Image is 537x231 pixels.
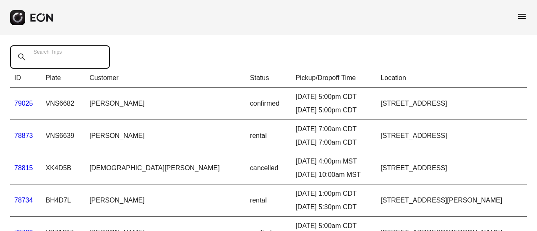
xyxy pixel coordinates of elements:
td: [DEMOGRAPHIC_DATA][PERSON_NAME] [85,152,246,184]
th: Pickup/Dropoff Time [291,69,376,88]
th: Status [246,69,292,88]
td: VNS6682 [42,88,85,120]
th: Plate [42,69,85,88]
div: [DATE] 1:00pm CDT [295,189,372,199]
div: [DATE] 5:30pm CDT [295,202,372,212]
td: cancelled [246,152,292,184]
a: 79025 [14,100,33,107]
div: [DATE] 4:00pm MST [295,156,372,166]
td: [STREET_ADDRESS] [376,88,527,120]
td: rental [246,184,292,217]
label: Search Trips [34,49,62,55]
th: Location [376,69,527,88]
th: ID [10,69,42,88]
td: [PERSON_NAME] [85,120,246,152]
td: [PERSON_NAME] [85,184,246,217]
td: [STREET_ADDRESS] [376,152,527,184]
td: BH4D7L [42,184,85,217]
div: [DATE] 10:00am MST [295,170,372,180]
div: [DATE] 7:00am CDT [295,124,372,134]
td: VNS6639 [42,120,85,152]
div: [DATE] 5:00pm CDT [295,105,372,115]
div: [DATE] 7:00am CDT [295,138,372,148]
a: 78815 [14,164,33,171]
td: XK4D5B [42,152,85,184]
a: 78873 [14,132,33,139]
td: [PERSON_NAME] [85,88,246,120]
div: [DATE] 5:00pm CDT [295,92,372,102]
td: [STREET_ADDRESS] [376,120,527,152]
span: menu [517,11,527,21]
div: [DATE] 5:00am CDT [295,221,372,231]
th: Customer [85,69,246,88]
a: 78734 [14,197,33,204]
td: [STREET_ADDRESS][PERSON_NAME] [376,184,527,217]
td: confirmed [246,88,292,120]
td: rental [246,120,292,152]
